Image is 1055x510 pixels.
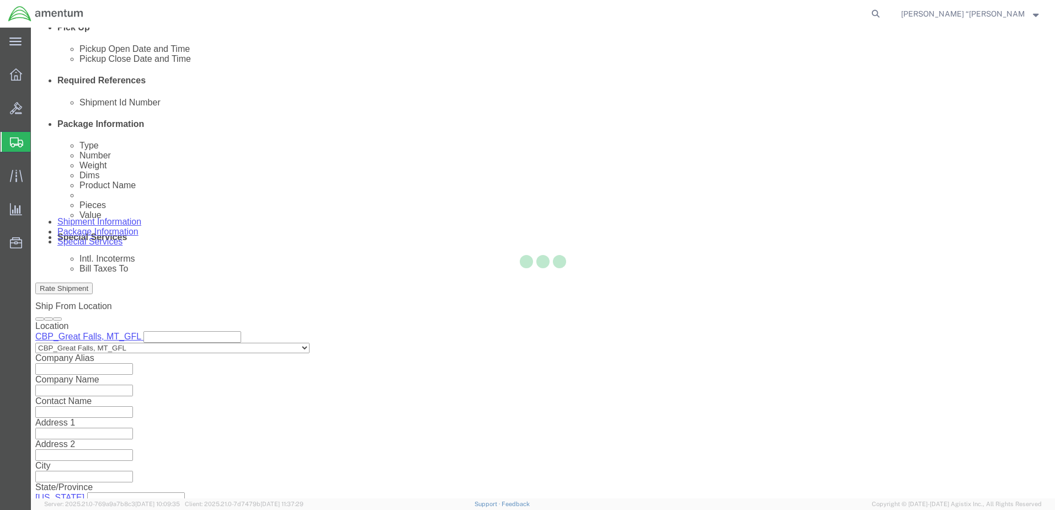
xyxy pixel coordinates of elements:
[475,501,502,507] a: Support
[901,7,1040,20] button: [PERSON_NAME] “[PERSON_NAME]” [PERSON_NAME]
[901,8,1025,20] span: Courtney “Levi” Rabel
[872,500,1042,509] span: Copyright © [DATE]-[DATE] Agistix Inc., All Rights Reserved
[260,501,303,507] span: [DATE] 11:37:29
[502,501,530,507] a: Feedback
[135,501,180,507] span: [DATE] 10:09:35
[44,501,180,507] span: Server: 2025.21.0-769a9a7b8c3
[8,6,84,22] img: logo
[185,501,303,507] span: Client: 2025.21.0-7d7479b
